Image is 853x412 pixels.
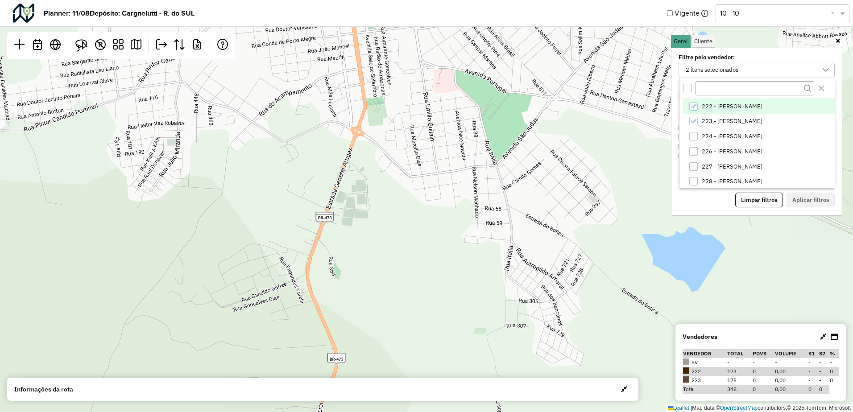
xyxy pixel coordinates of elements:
a: Exportar dados vendas [170,36,188,56]
td: 348 [727,385,752,394]
td: 0 [752,385,774,394]
td: - [819,367,829,376]
em: Exibir rótulo [95,39,106,50]
td: 223 [683,376,727,385]
li: 228 - Gabriel Romeiro [683,174,835,189]
div: Vigente [667,4,849,23]
span: 222 - [PERSON_NAME] [702,103,762,110]
em: As informações de visita de um planner vigente são consideradas oficiais e exportadas para outros... [701,10,708,17]
img: Selecionar atividades - laço [75,39,88,52]
input: Exibir direção das rotas [679,144,684,149]
li: 222 - HIAGO BARI ROSADO [683,99,835,114]
label: Exibir todos os clientes [679,153,746,161]
strong: Planner: 11/08 [44,8,90,19]
td: 0 [829,376,839,385]
td: 0,00 [774,376,808,385]
strong: Informações da rota [14,385,73,394]
th: Volume [774,349,808,358]
td: 0 [752,367,774,376]
input: Exibir somente visitas não roteirizadas [679,125,684,131]
li: 226 - LUAN RIBEIRO DE SOUZA [683,144,835,159]
td: SV [683,358,727,367]
span: | [691,405,692,411]
a: Exportar frequência em lote [188,36,206,56]
a: Iniciar novo planner [11,36,29,56]
td: - [819,358,829,367]
a: Gabarito [109,36,127,56]
a: Planner D+1 ou D-1 [29,36,46,56]
a: Visão geral - Abre nova aba [46,36,64,56]
td: - [808,358,819,367]
th: % total clientes quinzenais [829,349,839,358]
td: 175 [727,376,752,385]
strong: Depósito: Cargnelutti - R. do SUL [90,8,195,19]
span: Geral [674,38,688,44]
a: Exportar planner [153,36,170,56]
li: 227 - Emerson Sasso [683,159,835,174]
input: Exibir clientes sem vendedor vinculado [679,134,684,140]
span: 223 - [PERSON_NAME] [702,118,762,125]
a: Roteirizar planner [127,36,145,56]
input: Exibir todos os clientes [679,153,684,159]
th: Total de clientes [727,349,752,358]
a: OpenStreetMap [720,405,758,411]
label: Exibir clientes sem vendedor vinculado [679,134,791,142]
td: - [829,358,839,367]
button: Limpar filtros [735,193,783,208]
span: Cliente [694,38,712,44]
label: Exibir setores: [673,162,840,169]
label: Filtre pela semana: [673,102,840,109]
th: S2 [819,349,829,358]
th: Vendedor [683,349,727,358]
td: - [727,358,752,367]
span: 226 - [PERSON_NAME] [702,148,762,155]
td: - [808,367,819,376]
ul: Option List [679,99,835,294]
td: 0 [829,367,839,376]
span: 224 - [PERSON_NAME] [702,133,762,140]
td: 0 [752,376,774,385]
td: 0,00 [774,385,808,394]
td: 0 [819,385,829,394]
div: 2 itens selecionados [683,63,741,77]
td: 222 [683,367,727,376]
td: - [808,376,819,385]
th: S1 [808,349,819,358]
label: Seg [679,91,701,100]
th: PDVs [752,349,774,358]
td: 0,00 [774,367,808,376]
td: 173 [727,367,752,376]
span: Clear all [831,8,838,19]
td: 0 [808,385,819,394]
label: Exibir somente visitas não roteirizadas [679,125,788,132]
td: - [752,358,774,367]
li: 223 - MITIELI TRINDADE FERNANDES [683,114,835,129]
a: Ocultar filtros [834,36,842,46]
span: 228 - [PERSON_NAME] [702,178,762,185]
button: Close [814,81,828,95]
label: Exibir direção das rotas [679,144,747,151]
div: All items unselected [683,84,692,92]
span: R [98,41,103,48]
span: 227 - [PERSON_NAME] [702,163,762,170]
td: - [774,358,808,367]
div: Map data © contributors,© 2025 TomTom, Microsoft [666,404,853,412]
strong: Vendedores [683,332,717,342]
label: Filtre pelos dias da semana: [673,82,840,89]
a: Leaflet [668,405,689,411]
label: Filtre pelo vendedor: [673,54,812,61]
td: - [819,376,829,385]
td: Total [683,385,727,394]
li: 224 - JULIA AMELIA RODRIGUES MACEDO [683,129,835,144]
